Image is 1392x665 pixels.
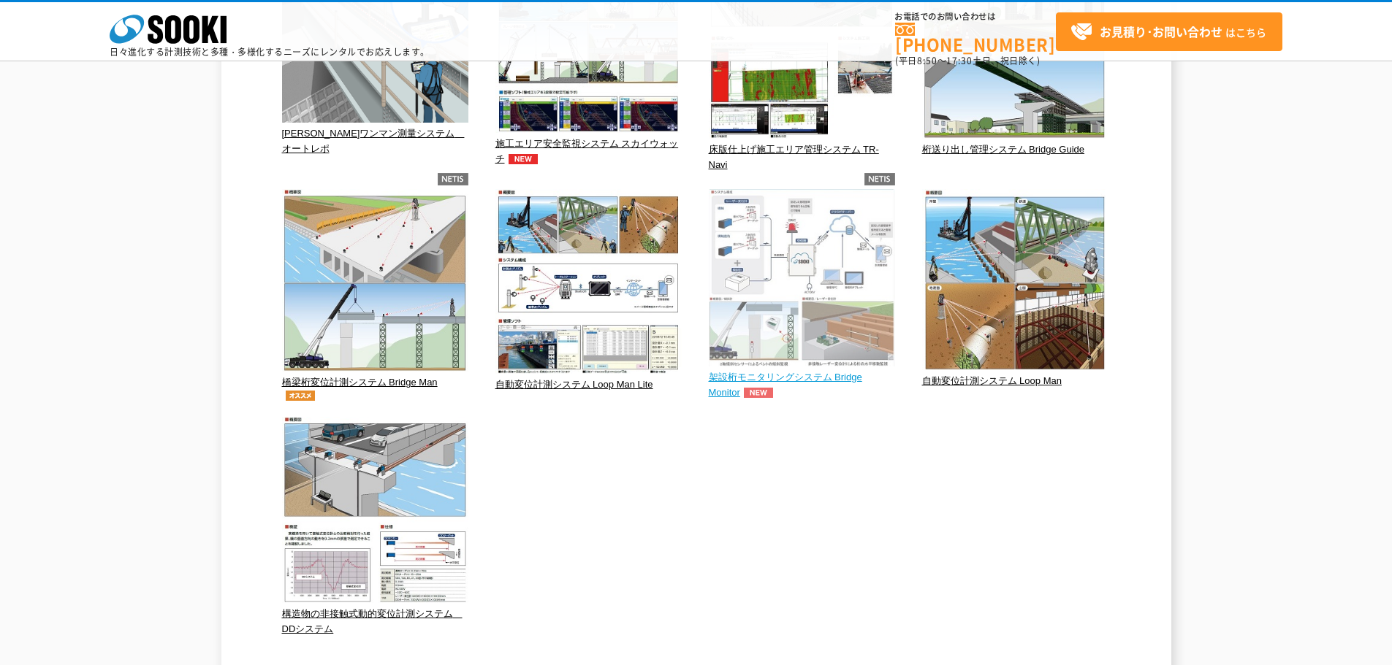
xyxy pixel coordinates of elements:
span: 自動変位計測システム Loop Man Lite [495,379,653,390]
span: 床版仕上げ施工エリア管理システム TR-Navi [709,144,879,170]
strong: お見積り･お問い合わせ [1100,23,1222,40]
span: (平日 ～ 土日、祝日除く) [895,54,1040,67]
img: NEW [509,154,538,164]
span: 17:30 [946,54,973,67]
img: 構造物の非接触式動的変位計測システム DDシステム [282,417,468,607]
span: お電話でのお問い合わせは [895,12,1056,21]
span: 自動変位計測システム Loop Man [922,375,1062,386]
p: 日々進化する計測技術と多種・多様化するニーズにレンタルでお応えします。 [110,47,430,56]
span: 架設桁モニタリングシステム Bridge Monitor [709,372,862,398]
a: 桁送り出し管理システム Bridge Guide [922,128,1108,155]
img: 架設桁モニタリングシステム Bridge Monitor [709,189,895,370]
span: 施工エリア安全監視システム スカイウォッチ [495,138,679,164]
a: 施工エリア安全監視システム スカイウォッチNEW [495,123,682,164]
a: 自動変位計測システム Loop Man [922,360,1108,386]
a: 構造物の非接触式動的変位計測システム DDシステム [282,593,468,634]
span: 橋梁桁変位計測システム Bridge Man [282,377,438,400]
a: 自動変位計測システム Loop Man Lite [495,364,682,390]
a: お見積り･お問い合わせはこちら [1056,12,1282,51]
span: はこちら [1070,21,1266,43]
a: 床版仕上げ施工エリア管理システム TR-Navi [709,128,895,170]
a: 架設桁モニタリングシステム Bridge MonitorNEW [709,356,895,398]
img: 自動変位計測システム Loop Man [922,189,1108,374]
span: 桁送り出し管理システム Bridge Guide [922,144,1085,155]
span: [PERSON_NAME]ワンマン測量システム オートレポ [282,128,465,154]
img: netis [438,173,468,185]
img: オススメ [286,391,315,401]
span: 構造物の非接触式動的変位計測システム DDシステム [282,608,463,634]
a: [PERSON_NAME]ワンマン測量システム オートレポ [282,112,468,154]
img: netis [864,173,895,185]
img: 自動変位計測システム Loop Man Lite [495,189,682,377]
a: [PHONE_NUMBER] [895,23,1056,53]
span: 8:50 [917,54,937,67]
img: NEW [744,388,773,398]
a: 橋梁桁変位計測システム Bridge Manオススメ [282,361,468,400]
img: 橋梁桁変位計測システム Bridge Man [282,189,468,375]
